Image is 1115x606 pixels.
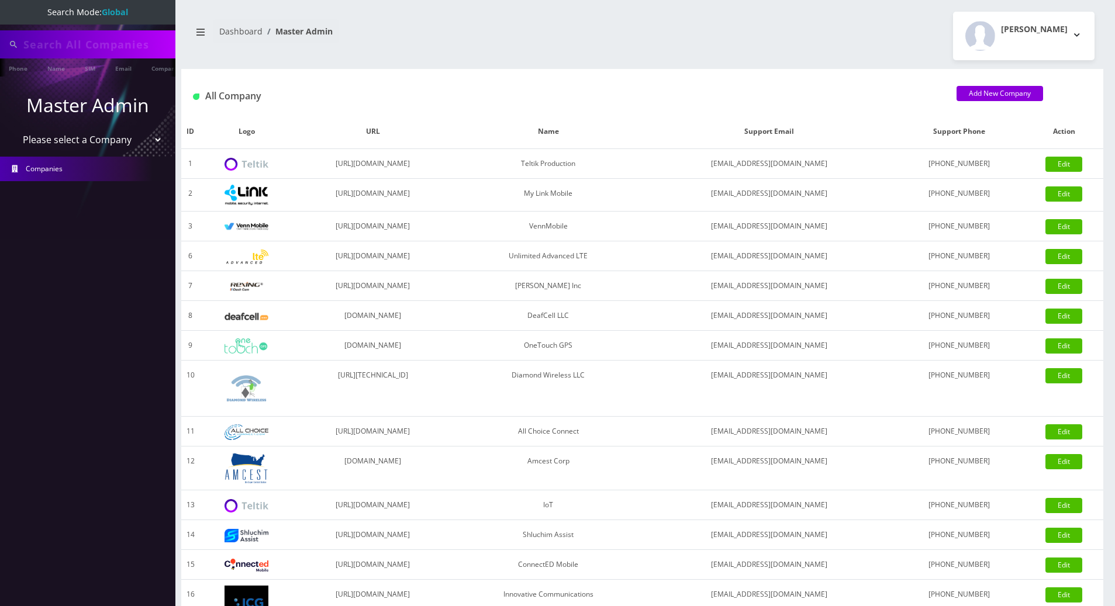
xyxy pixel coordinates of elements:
[893,520,1024,550] td: [PHONE_NUMBER]
[1045,157,1082,172] a: Edit
[294,417,452,446] td: [URL][DOMAIN_NAME]
[452,301,644,331] td: DeafCell LLC
[294,271,452,301] td: [URL][DOMAIN_NAME]
[452,212,644,241] td: VennMobile
[294,446,452,490] td: [DOMAIN_NAME]
[225,250,268,264] img: Unlimited Advanced LTE
[225,366,268,410] img: Diamond Wireless LLC
[263,25,333,37] li: Master Admin
[893,212,1024,241] td: [PHONE_NUMBER]
[644,241,893,271] td: [EMAIL_ADDRESS][DOMAIN_NAME]
[181,271,200,301] td: 7
[452,115,644,149] th: Name
[200,115,294,149] th: Logo
[644,446,893,490] td: [EMAIL_ADDRESS][DOMAIN_NAME]
[225,452,268,484] img: Amcest Corp
[42,58,71,77] a: Name
[181,520,200,550] td: 14
[452,446,644,490] td: Amcest Corp
[294,241,452,271] td: [URL][DOMAIN_NAME]
[452,241,644,271] td: Unlimited Advanced LTE
[102,6,128,18] strong: Global
[452,331,644,361] td: OneTouch GPS
[225,185,268,205] img: My Link Mobile
[452,361,644,417] td: Diamond Wireless LLC
[1045,186,1082,202] a: Edit
[644,212,893,241] td: [EMAIL_ADDRESS][DOMAIN_NAME]
[190,19,634,53] nav: breadcrumb
[644,331,893,361] td: [EMAIL_ADDRESS][DOMAIN_NAME]
[452,149,644,179] td: Teltik Production
[893,331,1024,361] td: [PHONE_NUMBER]
[893,241,1024,271] td: [PHONE_NUMBER]
[294,149,452,179] td: [URL][DOMAIN_NAME]
[452,520,644,550] td: Shluchim Assist
[181,241,200,271] td: 6
[1045,249,1082,264] a: Edit
[1045,557,1082,573] a: Edit
[225,223,268,231] img: VennMobile
[225,499,268,512] img: IoT
[1045,424,1082,439] a: Edit
[225,338,268,354] img: OneTouch GPS
[452,417,644,446] td: All Choice Connect
[193,91,939,102] h1: All Company
[893,446,1024,490] td: [PHONE_NUMBER]
[953,12,1095,60] button: [PERSON_NAME]
[181,331,200,361] td: 9
[146,58,185,77] a: Company
[109,58,137,77] a: Email
[294,301,452,331] td: [DOMAIN_NAME]
[644,361,893,417] td: [EMAIL_ADDRESS][DOMAIN_NAME]
[225,281,268,292] img: Rexing Inc
[644,301,893,331] td: [EMAIL_ADDRESS][DOMAIN_NAME]
[225,158,268,171] img: Teltik Production
[23,33,172,56] input: Search All Companies
[294,361,452,417] td: [URL][TECHNICAL_ID]
[1045,279,1082,294] a: Edit
[26,164,63,174] span: Companies
[181,179,200,212] td: 2
[181,550,200,580] td: 15
[294,115,452,149] th: URL
[294,520,452,550] td: [URL][DOMAIN_NAME]
[452,271,644,301] td: [PERSON_NAME] Inc
[1045,338,1082,354] a: Edit
[957,86,1043,101] a: Add New Company
[225,313,268,320] img: DeafCell LLC
[893,179,1024,212] td: [PHONE_NUMBER]
[893,361,1024,417] td: [PHONE_NUMBER]
[181,490,200,520] td: 13
[225,559,268,572] img: ConnectED Mobile
[452,179,644,212] td: My Link Mobile
[893,490,1024,520] td: [PHONE_NUMBER]
[452,550,644,580] td: ConnectED Mobile
[294,490,452,520] td: [URL][DOMAIN_NAME]
[294,331,452,361] td: [DOMAIN_NAME]
[1045,528,1082,543] a: Edit
[1045,219,1082,234] a: Edit
[1045,309,1082,324] a: Edit
[644,179,893,212] td: [EMAIL_ADDRESS][DOMAIN_NAME]
[644,417,893,446] td: [EMAIL_ADDRESS][DOMAIN_NAME]
[225,529,268,542] img: Shluchim Assist
[181,446,200,490] td: 12
[294,212,452,241] td: [URL][DOMAIN_NAME]
[893,149,1024,179] td: [PHONE_NUMBER]
[47,6,128,18] span: Search Mode:
[181,212,200,241] td: 3
[644,149,893,179] td: [EMAIL_ADDRESS][DOMAIN_NAME]
[181,361,200,417] td: 10
[644,271,893,301] td: [EMAIL_ADDRESS][DOMAIN_NAME]
[225,424,268,440] img: All Choice Connect
[893,115,1024,149] th: Support Phone
[181,149,200,179] td: 1
[294,550,452,580] td: [URL][DOMAIN_NAME]
[893,417,1024,446] td: [PHONE_NUMBER]
[79,58,101,77] a: SIM
[3,58,33,77] a: Phone
[644,490,893,520] td: [EMAIL_ADDRESS][DOMAIN_NAME]
[1024,115,1103,149] th: Action
[452,490,644,520] td: IoT
[181,417,200,446] td: 11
